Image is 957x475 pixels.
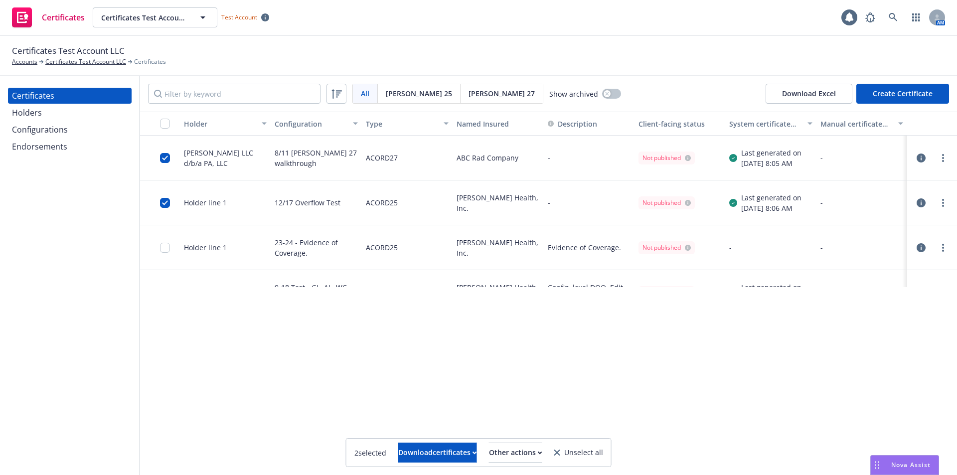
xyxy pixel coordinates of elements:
a: Search [883,7,903,27]
button: System certificate last generated [725,112,816,136]
div: ACORD25 [366,231,398,264]
span: Unselect all [564,449,603,456]
div: - [725,225,816,270]
div: Holders [12,105,42,121]
div: ACORD27 [366,142,398,174]
div: - [820,153,903,163]
div: [PERSON_NAME] LLC d/b/a PA, LLC [184,148,267,168]
div: Last generated on [741,192,801,203]
div: Not published [642,198,691,207]
input: Toggle Row Selected [160,198,170,208]
a: more [937,152,949,164]
div: [PERSON_NAME] Health, Inc. [453,180,543,225]
div: ABC Rad Company [453,136,543,180]
button: Description [548,119,597,129]
span: Certificates [42,13,85,21]
button: Manual certificate last generated [816,112,907,136]
div: ACORD25 [366,186,398,219]
span: All [361,88,369,99]
div: Certificates [12,88,54,104]
div: ACORD25 [366,276,398,309]
a: Certificates [8,3,89,31]
div: [PERSON_NAME] Health, Inc. [453,225,543,270]
div: Not published [642,243,691,252]
span: Test Account [217,12,273,22]
div: 8/11 [PERSON_NAME] 27 walkthrough [275,142,357,174]
a: more [937,197,949,209]
span: [PERSON_NAME] 27 [469,88,535,99]
span: [PERSON_NAME] 25 [386,88,452,99]
button: Holder [180,112,271,136]
div: Endorsements [12,139,67,155]
input: Select all [160,119,170,129]
div: - [820,242,903,253]
a: Certificates [8,88,132,104]
button: Evidence of Coverage. [548,242,621,253]
span: Test Account [221,13,257,21]
a: more [937,287,949,299]
button: Type [362,112,453,136]
button: - [548,197,550,208]
button: Downloadcertificates [398,443,477,463]
span: 2 selected [354,448,386,458]
div: Configuration [275,119,346,129]
a: Configurations [8,122,132,138]
button: Client-facing status [635,112,725,136]
a: Report a Bug [860,7,880,27]
a: Certificates Test Account LLC [45,57,126,66]
div: Type [366,119,438,129]
div: System certificate last generated [729,119,801,129]
a: Accounts [12,57,37,66]
div: Drag to move [871,456,883,475]
input: Toggle Row Selected [160,153,170,163]
div: Holder line 1 [184,242,227,253]
span: Certificates [134,57,166,66]
span: Certificates Test Account LLC [101,12,187,23]
div: Holder [184,119,256,129]
div: Named Insured [457,119,539,129]
span: Certificates Test Account LLC [12,44,125,57]
div: 9-18 Test - GL, AL, WC, Poll, XS, Professional [275,276,357,309]
div: [DATE] 8:05 AM [741,158,801,168]
div: [PERSON_NAME] Health, Inc. [453,270,543,315]
div: Manual certificate last generated [820,119,892,129]
div: Client-facing status [638,119,721,129]
button: Named Insured [453,112,543,136]
div: 23-24 - Evidence of Coverage. [275,231,357,264]
button: Unselect all [554,443,603,463]
div: Last generated on [741,282,801,293]
div: Not published [642,154,691,162]
div: Configurations [12,122,68,138]
div: Holder line 1 [184,197,227,208]
button: Nova Assist [870,455,939,475]
button: Configuration [271,112,361,136]
div: [DATE] 8:06 AM [741,203,801,213]
input: Toggle Row Selected [160,243,170,253]
button: Certificates Test Account LLC [93,7,217,27]
div: Last generated on [741,148,801,158]
a: Switch app [906,7,926,27]
div: 12/17 Overflow Test [275,186,340,219]
div: - [820,197,903,208]
a: Endorsements [8,139,132,155]
input: Filter by keyword [148,84,320,104]
button: Config. level DOO. Edit on 10/21 [548,282,631,303]
button: Download Excel [766,84,852,104]
span: Show archived [549,89,598,99]
a: more [937,242,949,254]
button: Create Certificate [856,84,949,104]
a: Holders [8,105,132,121]
button: Other actions [489,443,542,463]
button: - [548,153,550,163]
div: Download certificates [398,443,477,462]
span: Nova Assist [891,461,931,469]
